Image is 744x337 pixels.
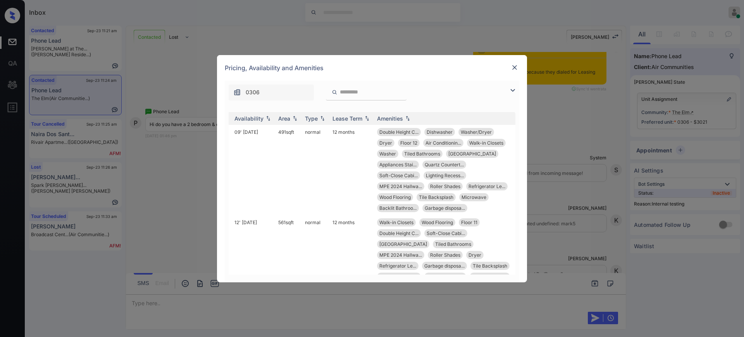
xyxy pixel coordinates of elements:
span: Garbage disposa... [424,263,465,269]
span: Dryer [379,140,392,146]
td: 12 months [329,125,374,215]
td: 12 months [329,215,374,306]
span: Walk-in Closets [379,219,413,225]
img: sorting [291,116,299,121]
span: Floor 12 [400,140,417,146]
span: Dishwasher [427,129,453,135]
img: close [511,64,518,71]
div: Area [278,115,290,122]
span: [GEOGRAPHIC_DATA] [379,241,427,247]
span: Appliances Stai... [379,162,417,168]
div: Type [305,115,318,122]
span: Washer [379,151,396,157]
span: Double Height C... [379,230,418,236]
span: Tile Backsplash [419,194,453,200]
span: Quartz Countert... [379,274,418,280]
div: Amenities [377,115,403,122]
span: Backlit Bathroo... [379,205,417,211]
div: Availability [234,115,263,122]
span: Wood Flooring [422,219,453,225]
span: Floor 11 [461,219,477,225]
span: Walk-in Closets [469,140,503,146]
td: 09' [DATE] [231,125,275,215]
span: Tile Backsplash [473,263,507,269]
span: Soft-Close Cabi... [379,173,418,178]
img: sorting [319,116,326,121]
img: sorting [264,116,272,121]
span: Tiled Bathrooms [435,241,471,247]
span: Dryer [468,252,481,258]
span: Garbage disposa... [425,205,465,211]
span: Refrigerator Le... [379,263,416,269]
div: Pricing, Availability and Amenities [217,55,527,81]
td: 561 sqft [275,215,302,306]
td: normal [302,215,329,306]
span: Air Conditionin... [425,140,461,146]
span: 0306 [246,88,260,97]
span: Quartz Countert... [425,162,464,168]
span: [GEOGRAPHIC_DATA] [448,151,496,157]
img: sorting [363,116,371,121]
span: Soft-Close Cabi... [427,230,465,236]
img: sorting [404,116,412,121]
td: normal [302,125,329,215]
td: 491 sqft [275,125,302,215]
span: Washer/Dryer [461,129,492,135]
span: Roller Shades [430,183,460,189]
span: MPE 2024 Hallwa... [379,252,422,258]
span: Microwave [462,194,486,200]
span: Appliances Stai... [427,274,464,280]
div: Lease Term [332,115,362,122]
span: Refrigerator Le... [468,183,505,189]
img: icon-zuma [332,89,338,96]
img: icon-zuma [233,88,241,96]
span: Double Height C... [379,129,418,135]
span: Lighting Recess... [426,173,464,178]
span: Tiled Bathrooms [404,151,440,157]
span: Air Conditionin... [472,274,508,280]
span: MPE 2024 Hallwa... [379,183,422,189]
img: icon-zuma [508,86,517,95]
td: 12' [DATE] [231,215,275,306]
span: Roller Shades [430,252,460,258]
span: Wood Flooring [379,194,411,200]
